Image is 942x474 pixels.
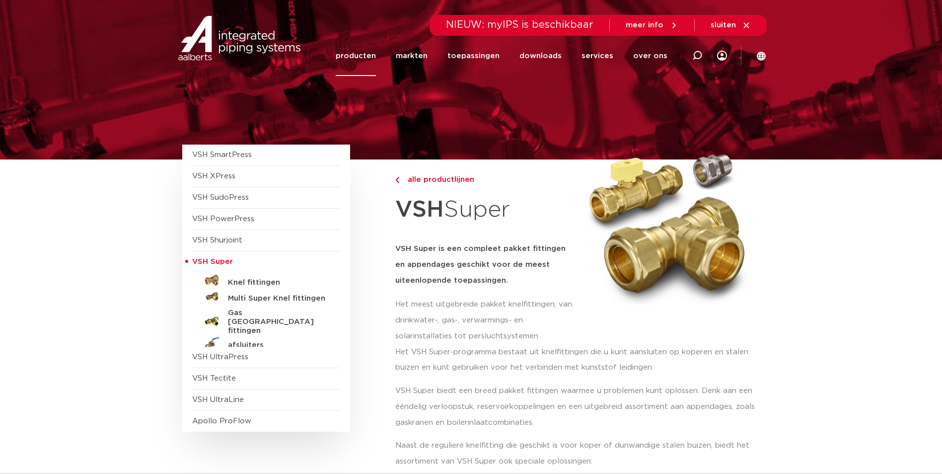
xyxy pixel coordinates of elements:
[395,297,575,344] p: Het meest uitgebreide pakket knelfittingen, van drinkwater-, gas-, verwarmings- en solarinstallat...
[192,258,233,265] span: VSH Super
[626,21,663,29] span: meer info
[192,375,236,382] a: VSH Tectite
[717,36,727,76] div: my IPS
[395,174,575,186] a: alle productlijnen
[402,176,474,183] span: alle productlijnen
[395,383,760,431] p: VSH Super biedt een breed pakket fittingen waarmee u problemen kunt oplossen. Denk aan een ééndel...
[581,36,613,76] a: services
[396,36,428,76] a: markten
[192,194,249,201] a: VSH SudoPress
[711,21,751,30] a: sluiten
[395,344,760,376] p: Het VSH Super-programma bestaat uit knelfittingen die u kunt aansluiten op koperen en stalen buiz...
[228,294,326,303] h5: Multi Super Knel fittingen
[395,241,575,289] h5: VSH Super is een compleet pakket fittingen en appendages geschikt voor de meest uiteenlopende toe...
[192,172,235,180] a: VSH XPress
[446,20,593,30] span: NIEUW: myIPS is beschikbaar
[228,341,326,350] h5: afsluiters
[192,417,251,425] a: Apollo ProFlow
[519,36,562,76] a: downloads
[192,335,340,351] a: afsluiters
[228,278,326,287] h5: Knel fittingen
[192,151,252,158] a: VSH SmartPress
[633,36,667,76] a: over ons
[192,396,244,403] a: VSH UltraLine
[192,305,340,335] a: Gas [GEOGRAPHIC_DATA] fittingen
[395,438,760,470] p: Naast de reguliere knelfitting die geschikt is voor koper of dunwandige stalen buizen, biedt het ...
[192,273,340,289] a: Knel fittingen
[711,21,736,29] span: sluiten
[395,177,399,183] img: chevron-right.svg
[395,191,575,229] h1: Super
[336,36,667,76] nav: Menu
[192,289,340,305] a: Multi Super Knel fittingen
[626,21,678,30] a: meer info
[228,309,326,335] h5: Gas [GEOGRAPHIC_DATA] fittingen
[192,353,248,361] a: VSH UltraPress
[395,198,444,221] strong: VSH
[336,36,376,76] a: producten
[447,36,500,76] a: toepassingen
[192,215,254,223] a: VSH PowerPress
[192,237,242,244] a: VSH Shurjoint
